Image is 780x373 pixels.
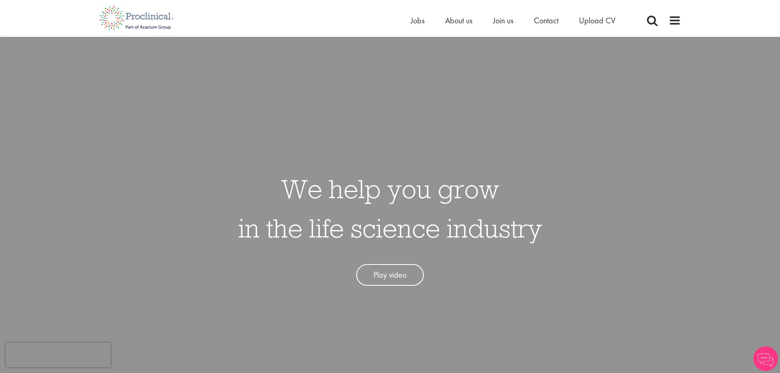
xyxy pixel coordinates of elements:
a: Play video [356,264,424,286]
a: Contact [534,15,558,26]
h1: We help you grow in the life science industry [238,169,542,248]
img: Chatbot [753,346,778,371]
a: Jobs [411,15,425,26]
a: About us [445,15,473,26]
a: Join us [493,15,513,26]
a: Upload CV [579,15,615,26]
